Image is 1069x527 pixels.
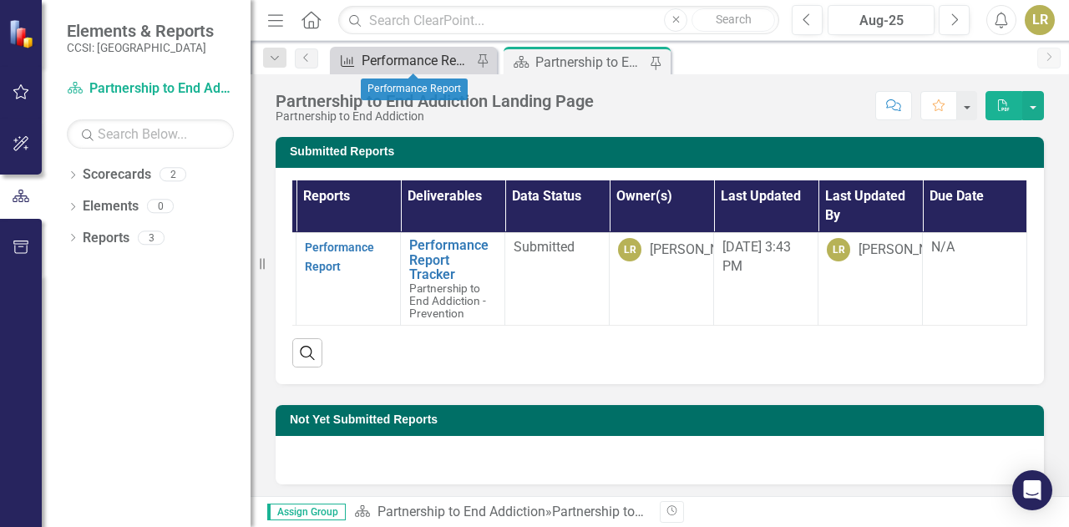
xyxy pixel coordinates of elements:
div: [PERSON_NAME] [650,241,750,260]
span: Elements & Reports [67,21,214,41]
input: Search ClearPoint... [338,6,779,35]
a: Partnership to End Addiction [67,79,234,99]
button: LR [1025,5,1055,35]
h3: Submitted Reports [290,145,1036,158]
h3: Not Yet Submitted Reports [290,413,1036,426]
span: Partnership to End Addiction - Prevention [409,281,486,320]
input: Search Below... [67,119,234,149]
a: Performance Report [305,241,374,273]
div: [DATE] 3:43 PM [722,238,809,276]
span: Submitted [514,239,575,255]
button: Search [692,8,775,32]
div: Performance Report [362,50,472,71]
span: Search [716,13,752,26]
div: 3 [138,231,165,245]
span: Assign Group [267,504,346,520]
td: Double-Click to Edit Right Click for Context Menu [401,233,505,326]
div: Partnership to End Addiction Landing Page [552,504,805,519]
button: Aug-25 [828,5,935,35]
div: » [354,503,647,522]
div: Partnership to End Addiction Landing Page [276,92,594,110]
div: Partnership to End Addiction [276,110,594,123]
a: Reports [83,229,129,248]
small: CCSI: [GEOGRAPHIC_DATA] [67,41,214,54]
div: 0 [147,200,174,214]
div: Partnership to End Addiction Landing Page [535,52,646,73]
div: N/A [931,238,1018,257]
img: ClearPoint Strategy [8,19,38,48]
div: Performance Report [361,79,468,100]
div: [PERSON_NAME] [859,241,959,260]
div: LR [618,238,641,261]
a: Scorecards [83,165,151,185]
a: Performance Report [334,50,472,71]
div: 2 [160,168,186,182]
a: Performance Report Tracker [409,238,496,282]
a: Elements [83,197,139,216]
td: Double-Click to Edit [505,233,610,326]
div: Open Intercom Messenger [1012,470,1052,510]
div: Aug-25 [833,11,929,31]
a: Partnership to End Addiction [377,504,545,519]
div: LR [827,238,850,261]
